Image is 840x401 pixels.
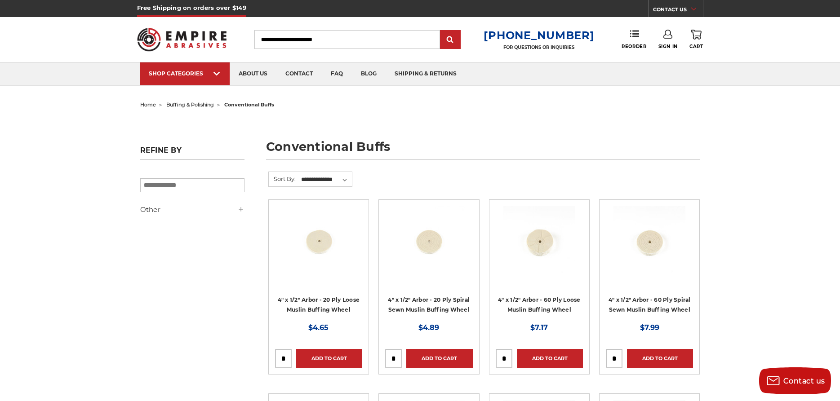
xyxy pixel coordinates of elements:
[266,141,700,160] h1: conventional buffs
[418,323,439,332] span: $4.89
[224,101,274,108] span: conventional buffs
[484,29,594,42] a: [PHONE_NUMBER]
[759,367,831,394] button: Contact us
[613,206,685,278] img: 4 inch muslin buffing wheel spiral sewn 60 ply
[308,323,329,332] span: $4.65
[388,296,470,313] a: 4" x 1/2" Arbor - 20 Ply Spiral Sewn Muslin Buffing Wheel
[166,101,214,108] a: buffing & polishing
[278,296,360,313] a: 4" x 1/2" Arbor - 20 Ply Loose Muslin Buffing Wheel
[149,70,221,77] div: SHOP CATEGORIES
[275,206,362,293] a: small buffing wheel 4 inch 20 ply muslin cotton
[517,349,583,368] a: Add to Cart
[689,44,703,49] span: Cart
[622,44,646,49] span: Reorder
[484,44,594,50] p: FOR QUESTIONS OR INQUIRIES
[288,233,350,251] a: Quick view
[508,233,570,251] a: Quick view
[140,204,244,215] h5: Other
[606,206,693,293] a: 4 inch muslin buffing wheel spiral sewn 60 ply
[352,62,386,85] a: blog
[783,377,825,385] span: Contact us
[406,349,472,368] a: Add to Cart
[296,349,362,368] a: Add to Cart
[137,22,227,57] img: Empire Abrasives
[276,62,322,85] a: contact
[322,62,352,85] a: faq
[653,4,703,17] a: CONTACT US
[503,206,575,278] img: 4" x 1/2" Arbor - 60 Ply Loose Muslin Buffing Wheel
[609,296,691,313] a: 4" x 1/2" Arbor - 60 Ply Spiral Sewn Muslin Buffing Wheel
[640,323,659,332] span: $7.99
[283,206,355,278] img: small buffing wheel 4 inch 20 ply muslin cotton
[627,349,693,368] a: Add to Cart
[530,323,548,332] span: $7.17
[386,62,466,85] a: shipping & returns
[140,146,244,160] h5: Refine by
[385,206,472,293] a: 4 inch spiral sewn 20 ply conventional buffing wheel
[496,206,583,293] a: 4" x 1/2" Arbor - 60 Ply Loose Muslin Buffing Wheel
[300,173,352,186] select: Sort By:
[658,44,678,49] span: Sign In
[230,62,276,85] a: about us
[689,30,703,49] a: Cart
[618,233,680,251] a: Quick view
[393,206,465,278] img: 4 inch spiral sewn 20 ply conventional buffing wheel
[269,172,296,185] label: Sort By:
[498,296,581,313] a: 4" x 1/2" Arbor - 60 Ply Loose Muslin Buffing Wheel
[398,233,460,251] a: Quick view
[140,101,156,108] a: home
[441,31,459,49] input: Submit
[622,30,646,49] a: Reorder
